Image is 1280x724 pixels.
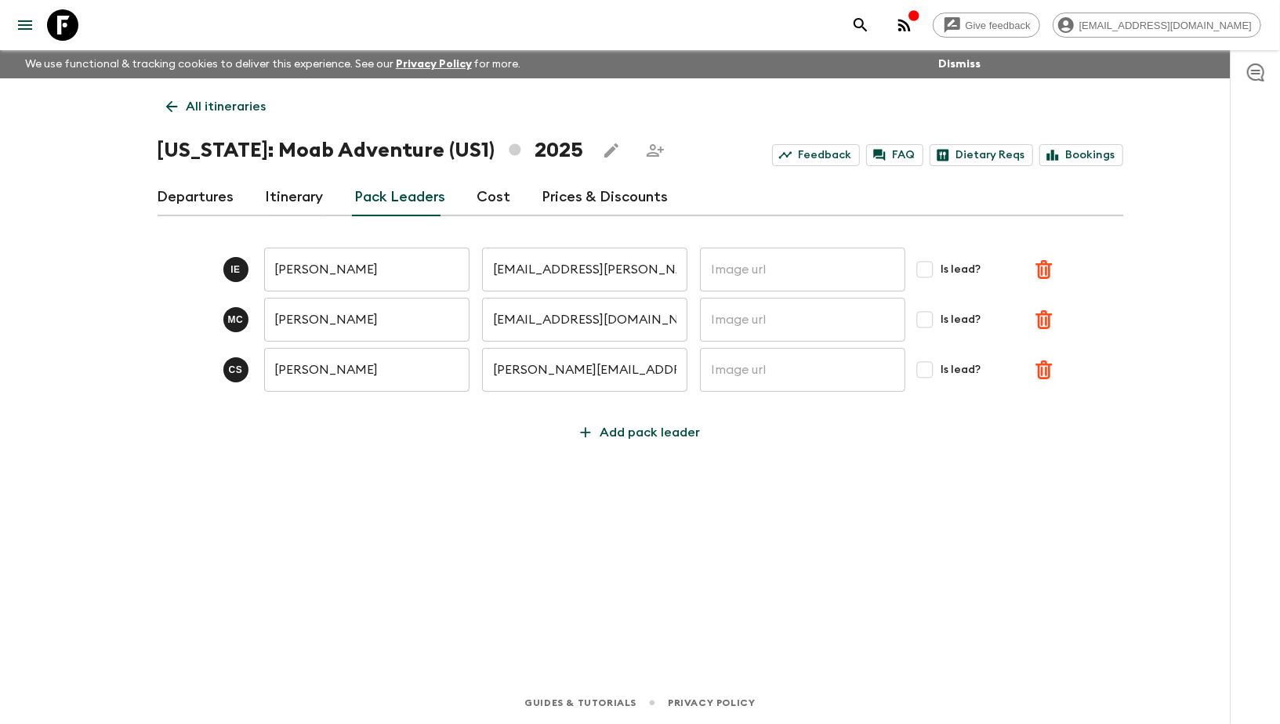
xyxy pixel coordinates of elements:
[772,144,860,166] a: Feedback
[230,263,241,276] p: I E
[264,298,470,342] input: Pack leader's full name
[600,423,701,442] p: Add pack leader
[355,179,446,216] a: Pack Leaders
[228,313,244,326] p: M C
[941,312,981,328] span: Is lead?
[941,362,981,378] span: Is lead?
[19,50,528,78] p: We use functional & tracking cookies to deliver this experience. See our for more.
[158,135,583,166] h1: [US_STATE]: Moab Adventure (US1) 2025
[1039,144,1123,166] a: Bookings
[264,248,470,291] input: Pack leader's full name
[266,179,324,216] a: Itinerary
[187,97,267,116] p: All itineraries
[941,262,981,277] span: Is lead?
[640,135,671,166] span: Share this itinerary
[933,13,1040,38] a: Give feedback
[396,59,472,70] a: Privacy Policy
[1071,20,1260,31] span: [EMAIL_ADDRESS][DOMAIN_NAME]
[596,135,627,166] button: Edit this itinerary
[482,248,687,291] input: Pack leader's email address
[700,298,905,342] input: Image url
[477,179,511,216] a: Cost
[158,179,234,216] a: Departures
[158,91,275,122] a: All itineraries
[930,144,1033,166] a: Dietary Reqs
[567,417,713,448] button: Add pack leader
[9,9,41,41] button: menu
[866,144,923,166] a: FAQ
[934,53,984,75] button: Dismiss
[1053,13,1261,38] div: [EMAIL_ADDRESS][DOMAIN_NAME]
[542,179,669,216] a: Prices & Discounts
[264,348,470,392] input: Pack leader's full name
[482,298,687,342] input: Pack leader's email address
[957,20,1039,31] span: Give feedback
[668,694,755,711] a: Privacy Policy
[700,348,905,392] input: Image url
[700,248,905,291] input: Image url
[229,364,243,376] p: C S
[845,9,876,41] button: search adventures
[524,694,636,711] a: Guides & Tutorials
[482,348,687,392] input: Pack leader's email address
